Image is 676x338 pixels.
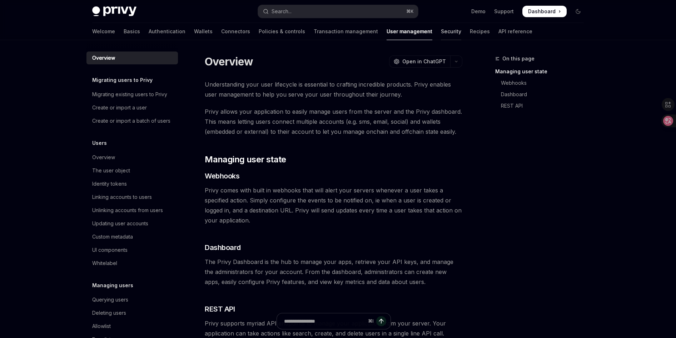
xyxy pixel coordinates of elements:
[86,257,178,270] a: Whitelabel
[92,259,117,268] div: Whitelabel
[86,177,178,190] a: Identity tokens
[86,164,178,177] a: The user object
[205,79,462,99] span: Understanding your user lifecycle is essential to crafting incredible products. Privy enables use...
[258,5,418,18] button: Open search
[86,293,178,306] a: Querying users
[205,55,253,68] h1: Overview
[92,246,128,254] div: UI components
[86,88,178,101] a: Migrating existing users to Privy
[149,23,185,40] a: Authentication
[86,217,178,230] a: Updating user accounts
[86,320,178,333] a: Allowlist
[495,77,590,89] a: Webhooks
[205,154,286,165] span: Managing user state
[92,322,111,330] div: Allowlist
[389,55,450,68] button: Open in ChatGPT
[272,7,292,16] div: Search...
[205,107,462,137] span: Privy allows your application to easily manage users from the server and the Privy dashboard. Thi...
[522,6,567,17] a: Dashboard
[86,244,178,256] a: UI components
[205,243,241,253] span: Dashboard
[86,151,178,164] a: Overview
[205,257,462,287] span: The Privy Dashboard is the hub to manage your apps, retrieve your API keys, and manage the admini...
[92,180,127,188] div: Identity tokens
[194,23,213,40] a: Wallets
[92,281,133,290] h5: Managing users
[92,232,133,241] div: Custom metadata
[92,166,130,175] div: The user object
[86,191,178,204] a: Linking accounts to users
[92,103,147,112] div: Create or import a user
[387,23,432,40] a: User management
[205,304,235,314] span: REST API
[92,76,153,84] h5: Migrating users to Privy
[402,58,446,65] span: Open in ChatGPT
[471,8,486,15] a: Demo
[284,313,365,329] input: Ask a question...
[470,23,490,40] a: Recipes
[205,185,462,225] span: Privy comes with built in webhooks that will alert your servers whenever a user takes a specified...
[92,309,126,317] div: Deleting users
[124,23,140,40] a: Basics
[205,171,239,181] span: Webhooks
[92,193,152,201] div: Linking accounts to users
[92,139,107,147] h5: Users
[92,117,170,125] div: Create or import a batch of users
[92,23,115,40] a: Welcome
[441,23,461,40] a: Security
[494,8,514,15] a: Support
[495,89,590,100] a: Dashboard
[498,23,532,40] a: API reference
[86,307,178,319] a: Deleting users
[376,316,386,326] button: Send message
[259,23,305,40] a: Policies & controls
[86,204,178,217] a: Unlinking accounts from users
[502,54,535,63] span: On this page
[314,23,378,40] a: Transaction management
[92,219,148,228] div: Updating user accounts
[86,230,178,243] a: Custom metadata
[86,52,178,64] a: Overview
[86,114,178,127] a: Create or import a batch of users
[528,8,556,15] span: Dashboard
[86,101,178,114] a: Create or import a user
[92,206,163,215] div: Unlinking accounts from users
[221,23,250,40] a: Connectors
[92,54,115,62] div: Overview
[572,6,584,17] button: Toggle dark mode
[495,66,590,77] a: Managing user state
[92,6,136,16] img: dark logo
[495,100,590,112] a: REST API
[406,9,414,14] span: ⌘ K
[92,295,128,304] div: Querying users
[92,90,167,99] div: Migrating existing users to Privy
[92,153,115,162] div: Overview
